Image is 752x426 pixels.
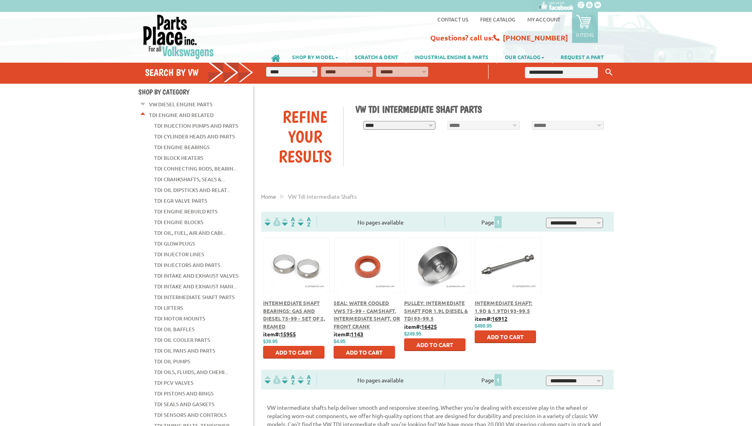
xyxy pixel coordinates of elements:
[475,299,533,314] a: Intermediate Shaft: 1.9D & 1.9TDI 93-99.5
[317,218,445,226] div: No pages available
[334,330,363,338] b: item#:
[404,338,466,351] button: Add to Cart
[494,374,502,386] span: 1
[497,50,552,63] a: OUR CATALOG
[154,345,215,356] a: TDI Oil Pans and Parts
[296,217,312,226] img: Sort by Sales Rank
[407,50,496,63] a: INDUSTRIAL ENGINE & PARTS
[494,216,502,228] span: 1
[261,193,276,200] a: Home
[154,303,183,313] a: TDI Lifters
[603,66,615,79] button: Keyword Search
[154,206,218,217] a: TDI Engine Rebuild Kits
[154,196,207,206] a: TDI EGR Valve Parts
[487,333,524,340] span: Add to Cart
[576,31,594,38] p: 0 items
[154,378,193,388] a: TDI PCV Valves
[280,330,296,338] u: 15955
[149,99,212,109] a: VW Diesel Engine Parts
[154,313,205,324] a: TDI Motor Mounts
[416,341,453,348] span: Add to Cart
[404,331,421,337] span: $249.95
[445,373,539,386] div: Page
[334,299,400,330] a: Seal: Water Cooled VWs 75-99 - Camshaft, Intermediate Shaft, or Front Crank
[284,50,346,63] a: SHOP BY MODEL
[154,399,214,409] a: TDI Seals and Gaskets
[445,215,539,228] div: Page
[154,335,210,345] a: TDI Oil Cooler Parts
[572,12,598,43] a: 0 items
[475,323,492,329] span: $499.95
[154,260,220,270] a: TDI Injectors and Parts
[346,349,383,356] span: Add to Cart
[154,388,214,399] a: TDI Pistons and Rings
[138,88,253,96] h4: Shop By Category
[142,14,215,59] img: Parts Place Inc!
[263,330,296,338] b: item#:
[154,356,190,367] a: TDI Oil Pumps
[154,174,225,184] a: TDI Crankshafts, Seals &...
[265,375,281,384] img: filterpricelow.svg
[154,142,210,152] a: TDI Engine Bearings
[281,375,296,384] img: Sort by Headline
[154,271,239,281] a: TDI Intake and Exhaust Valves
[154,367,228,377] a: TDI Oils, Fluids, and Chemi...
[154,217,203,227] a: TDI Engine Blocks
[154,153,203,163] a: TDI Block Heaters
[154,121,238,131] a: TDI Injection Pumps and Parts
[527,16,560,23] a: My Account
[154,238,195,249] a: TDI Glow Plugs
[154,228,226,238] a: TDI Oil, Fuel, Air and Cabi...
[421,323,437,330] u: 16425
[267,107,343,166] div: Refine Your Results
[149,110,214,120] a: TDI Engine and Related
[480,16,515,23] a: Free Catalog
[281,217,296,226] img: Sort by Headline
[492,315,508,322] u: 16912
[437,16,468,23] a: Contact us
[553,50,612,63] a: REQUEST A PART
[317,376,445,384] div: No pages available
[154,292,235,302] a: TDI Intermediate Shaft Parts
[347,50,406,63] a: SCRATCH & DENT
[275,349,312,356] span: Add to Cart
[145,67,254,78] h4: Search by VW
[263,339,278,344] span: $39.95
[154,131,235,142] a: TDI Cylinder Heads and Parts
[154,410,227,420] a: TDI Sensors and Controls
[263,299,325,330] a: Intermediate Shaft Bearings: Gas and Diesel 75-99 - Set of 2, Reamed
[404,299,468,322] a: Pulley: Intermediate Shaft for 1.9L Diesel & TDI 93-99.5
[263,346,324,359] button: Add to Cart
[154,185,230,195] a: TDI Oil Dipsticks and Relat...
[355,104,608,115] h1: VW TDI Intermediate Shaft Parts
[334,339,345,344] span: $4.95
[288,193,357,200] span: VW tdi intermediate shafts
[154,163,237,174] a: TDI Connecting Rods, Bearin...
[296,375,312,384] img: Sort by Sales Rank
[154,249,204,259] a: TDI Injector Lines
[334,346,395,359] button: Add to Cart
[475,315,508,322] b: item#:
[404,323,437,330] b: item#:
[351,330,363,338] u: 1143
[154,281,237,292] a: TDI Intake and Exhaust Mani...
[475,330,536,343] button: Add to Cart
[154,324,195,334] a: TDI Oil Baffles
[265,217,281,226] img: filterpricelow.svg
